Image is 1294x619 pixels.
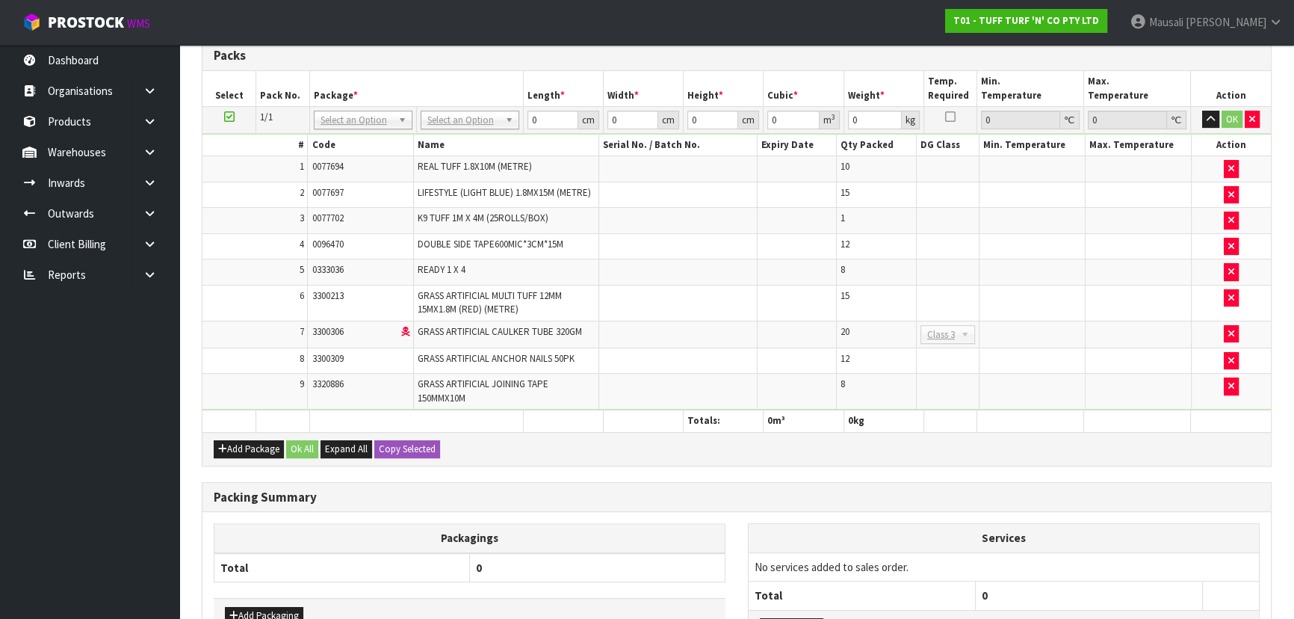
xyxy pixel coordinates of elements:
th: Serial No. / Batch No. [599,135,758,156]
th: Action [1192,135,1271,156]
span: 0 [982,588,988,603]
span: 15 [841,289,849,302]
span: 7 [299,325,303,338]
button: Expand All [321,440,372,458]
span: 15 [841,186,849,199]
span: 3320886 [312,378,343,390]
th: Weight [843,71,923,106]
span: 6 [299,289,303,302]
div: cm [738,111,759,129]
span: GRASS ARTIFICIAL ANCHOR NAILS 50PK [418,352,575,365]
span: 1 [299,160,303,173]
th: Total [749,582,976,610]
span: 1 [841,212,845,224]
th: Cubic [764,71,843,106]
span: 3300213 [312,289,343,302]
th: Length [523,71,603,106]
span: READY 1 X 4 [418,263,465,276]
small: WMS [127,16,150,31]
span: 2 [299,186,303,199]
span: 0 [476,561,482,575]
td: No services added to sales order. [749,552,1259,581]
span: 12 [841,352,849,365]
span: LIFESTYLE (LIGHT BLUE) 1.8MX15M (METRE) [418,186,591,199]
button: Ok All [286,440,318,458]
th: Action [1191,71,1271,106]
span: 0 [848,414,853,427]
th: Min. Temperature [977,71,1084,106]
button: Add Package [214,440,284,458]
div: cm [578,111,599,129]
span: GRASS ARTIFICIAL CAULKER TUBE 320GM [418,325,582,338]
th: Max. Temperature [1084,71,1191,106]
div: m [820,111,840,129]
span: 0333036 [312,263,343,276]
i: Dangerous Goods [401,327,409,337]
span: 3300309 [312,352,343,365]
th: Select [202,71,256,106]
button: Copy Selected [374,440,440,458]
th: Height [684,71,764,106]
span: 8 [299,352,303,365]
span: Class 3 [927,326,955,344]
span: 10 [841,160,849,173]
th: Pack No. [256,71,310,106]
span: 0077694 [312,160,343,173]
span: 0077697 [312,186,343,199]
th: m³ [764,410,843,432]
sup: 3 [832,112,835,122]
h3: Packing Summary [214,490,1260,505]
th: Package [309,71,523,106]
th: Min. Temperature [979,135,1085,156]
th: Totals: [684,410,764,432]
span: 8 [841,263,845,276]
span: 1/1 [260,111,273,123]
button: OK [1222,111,1242,129]
th: DG Class [916,135,979,156]
span: 3 [299,212,303,224]
span: GRASS ARTIFICIAL MULTI TUFF 12MM 15MX1.8M (RED) (METRE) [418,289,562,315]
div: ℃ [1167,111,1186,129]
span: 0 [767,414,773,427]
th: Max. Temperature [1085,135,1191,156]
h3: Packs [214,49,1260,63]
div: cm [658,111,679,129]
span: 8 [841,378,845,390]
th: Packagings [214,524,725,553]
span: DOUBLE SIDE TAPE600MIC*3CM*15M [418,238,563,250]
th: Qty Packed [837,135,916,156]
span: Mausali [1149,15,1183,29]
strong: T01 - TUFF TURF 'N' CO PTY LTD [953,14,1099,27]
span: 0077702 [312,212,343,224]
span: 12 [841,238,849,250]
span: GRASS ARTIFICIAL JOINING TAPE 150MMX10M [418,378,548,404]
div: ℃ [1060,111,1080,129]
th: Total [214,553,470,582]
span: 9 [299,378,303,390]
span: ProStock [48,13,124,32]
th: Services [749,524,1259,552]
th: Temp. Required [923,71,977,106]
span: Expand All [325,443,368,455]
th: kg [843,410,923,432]
span: [PERSON_NAME] [1186,15,1266,29]
span: 5 [299,263,303,276]
th: Width [603,71,683,106]
th: # [202,135,308,156]
th: Name [414,135,599,156]
span: K9 TUFF 1M X 4M (25ROLLS/BOX) [418,212,548,224]
th: Code [308,135,414,156]
span: Select an Option [427,111,499,129]
th: Expiry Date [758,135,837,156]
div: kg [902,111,920,129]
img: cube-alt.png [22,13,41,31]
span: 0096470 [312,238,343,250]
a: T01 - TUFF TURF 'N' CO PTY LTD [945,9,1107,33]
span: REAL TUFF 1.8X10M (METRE) [418,160,532,173]
span: Select an Option [321,111,392,129]
span: 4 [299,238,303,250]
span: 3300306 [312,325,343,338]
span: 20 [841,325,849,338]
